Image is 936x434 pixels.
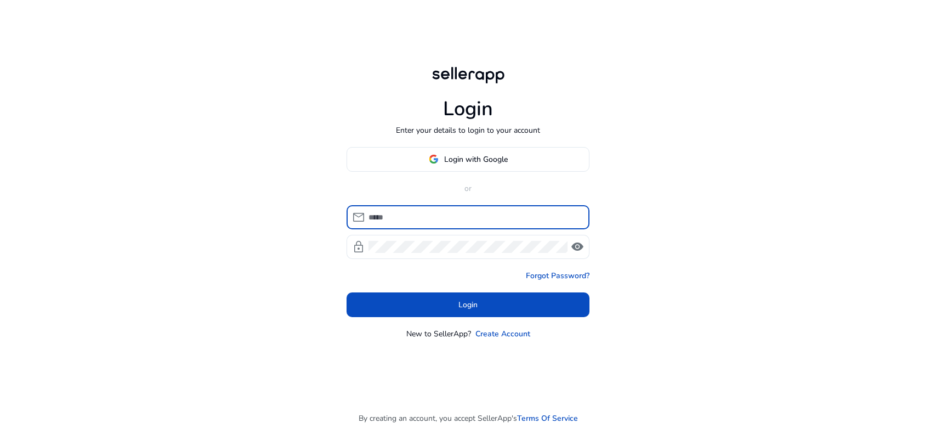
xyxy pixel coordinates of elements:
[347,147,589,172] button: Login with Google
[571,240,584,253] span: visibility
[429,154,439,164] img: google-logo.svg
[444,154,508,165] span: Login with Google
[526,270,589,281] a: Forgot Password?
[458,299,478,311] span: Login
[406,328,471,340] p: New to SellerApp?
[475,328,530,340] a: Create Account
[347,183,589,194] p: or
[352,240,365,253] span: lock
[517,413,578,424] a: Terms Of Service
[347,292,589,317] button: Login
[352,211,365,224] span: mail
[396,125,540,136] p: Enter your details to login to your account
[443,97,493,121] h1: Login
